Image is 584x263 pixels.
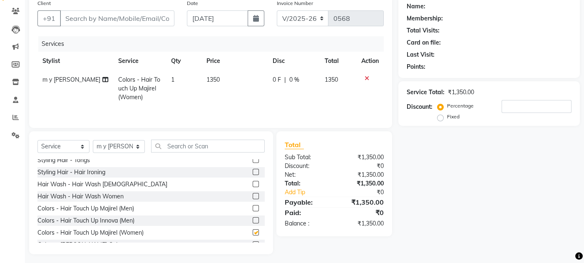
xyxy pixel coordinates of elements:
[113,52,167,70] th: Service
[447,102,474,110] label: Percentage
[320,52,356,70] th: Total
[37,192,124,201] div: Hair Wash - Hair Wash Women
[37,52,113,70] th: Stylist
[37,216,134,225] div: Colors - Hair Touch Up Innova (Men)
[166,52,201,70] th: Qty
[37,168,105,177] div: Styling Hair - Hair Ironing
[407,38,441,47] div: Card on file:
[447,113,460,120] label: Fixed
[37,180,167,189] div: Hair Wash - Hair Wash [DEMOGRAPHIC_DATA]
[278,153,334,162] div: Sub Total:
[448,88,474,97] div: ₹1,350.00
[151,140,265,153] input: Search or Scan
[278,219,334,228] div: Balance :
[37,204,134,213] div: Colors - Hair Touch Up Majirel (Men)
[289,75,299,84] span: 0 %
[118,76,160,101] span: Colors - Hair Touch Up Majirel (Women)
[334,153,390,162] div: ₹1,350.00
[334,208,390,218] div: ₹0
[273,75,281,84] span: 0 F
[278,162,334,170] div: Discount:
[407,50,435,59] div: Last Visit:
[334,162,390,170] div: ₹0
[284,75,286,84] span: |
[334,219,390,228] div: ₹1,350.00
[334,197,390,207] div: ₹1,350.00
[37,156,90,165] div: Styling Hair - Tongs
[42,76,100,83] span: m y [PERSON_NAME]
[206,76,220,83] span: 1350
[407,63,425,71] div: Points:
[60,10,174,26] input: Search by Name/Mobile/Email/Code
[278,208,334,218] div: Paid:
[285,140,304,149] span: Total
[278,170,334,179] div: Net:
[268,52,320,70] th: Disc
[407,14,443,23] div: Membership:
[171,76,174,83] span: 1
[407,88,445,97] div: Service Total:
[37,240,123,249] div: Colors - [PERSON_NAME] Color
[356,52,384,70] th: Action
[407,103,432,111] div: Discount:
[325,76,338,83] span: 1350
[278,188,343,197] a: Add Tip
[38,36,390,52] div: Services
[407,2,425,11] div: Name:
[37,10,61,26] button: +91
[407,26,440,35] div: Total Visits:
[201,52,268,70] th: Price
[343,188,390,197] div: ₹0
[278,179,334,188] div: Total:
[278,197,334,207] div: Payable:
[334,170,390,179] div: ₹1,350.00
[334,179,390,188] div: ₹1,350.00
[37,228,144,237] div: Colors - Hair Touch Up Majirel (Women)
